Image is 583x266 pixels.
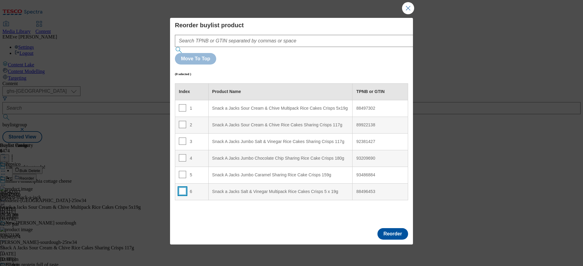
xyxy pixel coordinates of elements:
[356,172,404,178] div: 93486884
[179,154,205,163] div: 4
[170,18,413,244] div: Modal
[377,228,408,240] button: Reorder
[212,156,349,161] div: Snack A Jacks Jumbo Chocolate Chip Sharing Rice Cake Crisps 180g
[179,188,205,196] div: 6
[212,89,349,95] div: Product Name
[212,106,349,111] div: Snack a Jacks Sour Cream & Chive Multipack Rice Cakes Crisps 5x19g
[179,121,205,130] div: 2
[356,122,404,128] div: 89922138
[175,72,191,76] h6: (0 selected )
[212,172,349,178] div: Snack A Jacks Jumbo Caramel Sharing Rice Cake Crisps 159g
[212,139,349,145] div: Snack A Jacks Jumbo Salt & Vinegar Rice Cakes Sharing Crisps 117g
[356,89,404,95] div: TPNB or GTIN
[212,189,349,195] div: Snack a Jacks Salt & Vinegar Multipack Rice Cakes Crisps 5 x 19g
[356,139,404,145] div: 92381427
[356,156,404,161] div: 93209690
[175,22,408,29] h4: Reorder buylist product
[356,189,404,195] div: 88496453
[179,104,205,113] div: 1
[175,53,216,65] button: Move To Top
[212,122,349,128] div: Snack A Jacks Sour Cream & Chive Rice Cakes Sharing Crisps 117g
[179,89,205,95] div: Index
[179,171,205,180] div: 5
[179,138,205,146] div: 3
[356,106,404,111] div: 88497302
[175,35,431,47] input: Search TPNB or GTIN separated by commas or space
[402,2,414,14] button: Close Modal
